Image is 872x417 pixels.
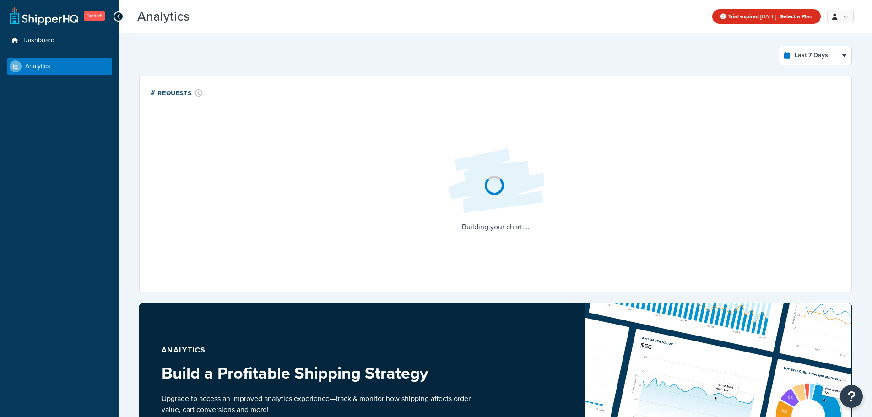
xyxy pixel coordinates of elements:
[23,37,54,44] span: Dashboard
[728,12,759,21] strong: Trial expired
[162,344,474,357] p: Analytics
[441,221,551,233] p: Building your chart....
[840,385,863,408] button: Open Resource Center
[25,63,50,70] span: Analytics
[162,364,474,382] h3: Build a Profitable Shipping Strategy
[151,87,203,98] div: # Requests
[780,12,812,21] a: Select a Plan
[7,58,112,75] a: Analytics
[728,12,776,21] span: [DATE]
[441,141,551,221] img: Loading...
[192,13,223,23] span: Beta
[7,32,112,49] a: Dashboard
[84,11,105,21] span: Expired!
[137,10,703,24] h3: Analytics
[162,393,474,415] p: Upgrade to access an improved analytics experience—track & monitor how shipping affects order val...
